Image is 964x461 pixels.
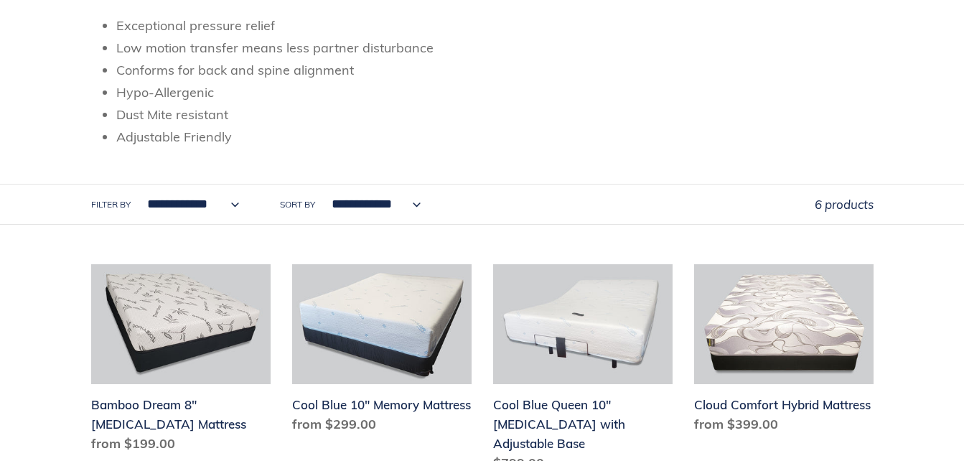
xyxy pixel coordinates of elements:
li: Hypo-Allergenic [116,83,874,102]
li: Dust Mite resistant [116,105,874,124]
a: Bamboo Dream 8" Memory Foam Mattress [91,264,271,459]
li: Adjustable Friendly [116,127,874,146]
span: 6 products [815,197,874,212]
li: Low motion transfer means less partner disturbance [116,38,874,57]
label: Filter by [91,198,131,211]
a: Cool Blue 10" Memory Mattress [292,264,472,439]
li: Exceptional pressure relief [116,16,874,35]
li: Conforms for back and spine alignment [116,60,874,80]
label: Sort by [280,198,315,211]
a: Cloud Comfort Hybrid Mattress [694,264,874,439]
